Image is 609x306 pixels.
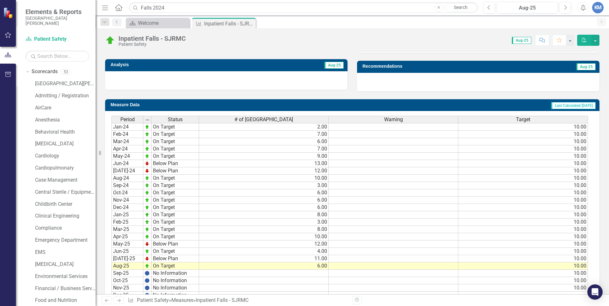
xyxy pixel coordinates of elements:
[145,154,150,159] img: zOikAAAAAElFTkSuQmCC
[551,102,596,109] span: Last Calculated [DATE]
[458,175,588,182] td: 10.00
[111,233,143,240] td: Apr-25
[458,255,588,262] td: 10.00
[111,240,143,248] td: May-25
[152,255,199,262] td: Below Plan
[576,63,596,70] span: Aug-25
[196,297,248,303] div: Inpatient Falls - SJRMC
[199,160,329,167] td: 13.00
[458,226,588,233] td: 10.00
[145,241,150,247] img: TnMDeAgwAPMxUmUi88jYAAAAAElFTkSuQmCC
[199,211,329,219] td: 8.00
[168,117,183,122] span: Status
[35,140,96,148] a: [MEDICAL_DATA]
[152,175,199,182] td: On Target
[111,131,143,138] td: Feb-24
[145,278,150,283] img: BgCOk07PiH71IgAAAABJRU5ErkJggg==
[127,19,188,27] a: Welcome
[145,212,150,217] img: zOikAAAAAElFTkSuQmCC
[111,284,143,292] td: Nov-25
[458,233,588,240] td: 10.00
[152,197,199,204] td: On Target
[25,16,89,26] small: [GEOGRAPHIC_DATA][PERSON_NAME]
[145,219,150,225] img: zOikAAAAAElFTkSuQmCC
[152,153,199,160] td: On Target
[145,161,150,166] img: TnMDeAgwAPMxUmUi88jYAAAAAElFTkSuQmCC
[145,205,150,210] img: zOikAAAAAElFTkSuQmCC
[111,138,143,145] td: Mar-24
[204,20,254,28] div: Inpatient Falls - SJRMC
[35,212,96,220] a: Clinical Engineering
[138,19,188,27] div: Welcome
[145,249,150,254] img: zOikAAAAAElFTkSuQmCC
[152,167,199,175] td: Below Plan
[458,248,588,255] td: 10.00
[3,7,14,18] img: ClearPoint Strategy
[25,8,89,16] span: Elements & Reports
[111,262,143,270] td: Aug-25
[35,225,96,232] a: Compliance
[61,69,71,74] div: 53
[145,183,150,188] img: zOikAAAAAElFTkSuQmCC
[111,226,143,233] td: Mar-25
[199,233,329,240] td: 10.00
[145,227,150,232] img: zOikAAAAAElFTkSuQmCC
[362,64,518,69] h3: Recommendations
[32,68,58,75] a: Scorecards
[111,277,143,284] td: Oct-25
[458,189,588,197] td: 10.00
[458,204,588,211] td: 10.00
[458,284,588,292] td: 10.00
[152,189,199,197] td: On Target
[199,182,329,189] td: 3.00
[145,117,150,122] img: 8DAGhfEEPCf229AAAAAElFTkSuQmCC
[111,270,143,277] td: Sep-25
[199,189,329,197] td: 6.00
[458,211,588,219] td: 10.00
[199,255,329,262] td: 11.00
[111,197,143,204] td: Nov-24
[152,145,199,153] td: On Target
[128,297,347,304] div: » »
[199,219,329,226] td: 3.00
[384,117,403,122] span: Warning
[324,62,344,69] span: Aug-25
[152,204,199,211] td: On Target
[35,285,96,292] a: Financial / Business Services
[105,35,115,45] img: On Target
[458,153,588,160] td: 10.00
[111,248,143,255] td: Jun-25
[199,123,329,131] td: 2.00
[111,255,143,262] td: [DATE]-25
[35,164,96,172] a: Cardiopulmonary
[516,117,530,122] span: Target
[152,211,199,219] td: On Target
[199,262,329,270] td: 6.00
[145,198,150,203] img: zOikAAAAAElFTkSuQmCC
[152,233,199,240] td: On Target
[152,270,199,277] td: No Information
[25,36,89,43] a: Patient Safety
[145,285,150,290] img: BgCOk07PiH71IgAAAABJRU5ErkJggg==
[199,197,329,204] td: 6.00
[512,37,531,44] span: Aug-25
[592,2,604,13] button: KM
[145,139,150,144] img: zOikAAAAAElFTkSuQmCC
[145,271,150,276] img: BgCOk07PiH71IgAAAABJRU5ErkJggg==
[499,4,555,12] div: Aug-25
[458,131,588,138] td: 10.00
[199,167,329,175] td: 12.00
[145,146,150,151] img: zOikAAAAAElFTkSuQmCC
[111,167,143,175] td: [DATE]-24
[152,240,199,248] td: Below Plan
[111,62,222,67] h3: Analysis
[199,240,329,248] td: 12.00
[145,168,150,173] img: TnMDeAgwAPMxUmUi88jYAAAAAElFTkSuQmCC
[152,138,199,145] td: On Target
[234,117,293,122] span: # of [GEOGRAPHIC_DATA]
[458,197,588,204] td: 10.00
[145,124,150,129] img: zOikAAAAAElFTkSuQmCC
[111,145,143,153] td: Apr-24
[35,129,96,136] a: Behavioral Health
[152,131,199,138] td: On Target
